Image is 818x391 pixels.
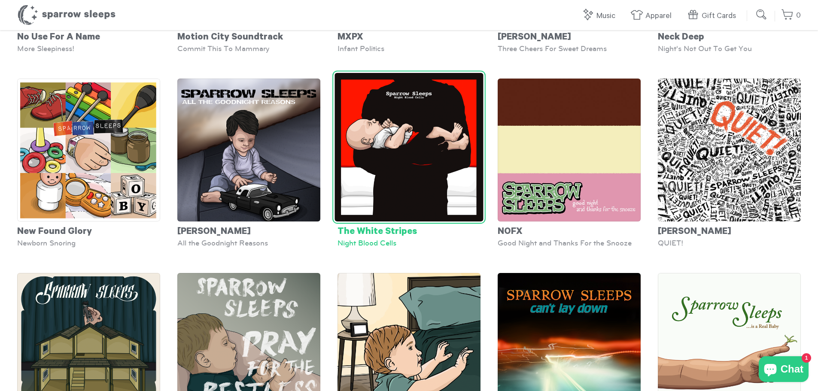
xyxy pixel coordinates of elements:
[177,239,320,247] div: All the Goodnight Reasons
[498,239,641,247] div: Good Night and Thanks For the Snooze
[498,79,641,247] a: NOFX Good Night and Thanks For the Snooze
[658,27,801,44] div: Neck Deep
[658,79,801,247] a: [PERSON_NAME] QUIET!
[498,27,641,44] div: [PERSON_NAME]
[753,6,770,23] input: Submit
[630,7,676,25] a: Apparel
[17,27,160,44] div: No Use For A Name
[17,4,116,26] h1: Sparrow Sleeps
[658,44,801,53] div: Night's Not Out To Get You
[17,79,160,247] a: New Found Glory Newborn Snoring
[498,44,641,53] div: Three Cheers For Sweet Dreams
[687,7,740,25] a: Gift Cards
[338,221,480,239] div: The White Stripes
[338,79,480,247] a: The White Stripes Night Blood Cells
[338,239,480,247] div: Night Blood Cells
[177,27,320,44] div: Motion City Soundtrack
[658,221,801,239] div: [PERSON_NAME]
[17,79,160,221] img: SS-NewbornSnoring-Cover-1600x1600_grande.png
[17,44,160,53] div: More Sleepiness!
[334,73,483,221] img: SparrowSleeps-TheWhiteStripes-NightBloodCells-Cover_grande.png
[338,44,480,53] div: Infant Politics
[498,221,641,239] div: NOFX
[177,44,320,53] div: Commit This To Mammary
[17,221,160,239] div: New Found Glory
[17,239,160,247] div: Newborn Snoring
[338,27,480,44] div: MXPX
[177,221,320,239] div: [PERSON_NAME]
[781,6,801,25] a: 0
[658,239,801,247] div: QUIET!
[498,79,641,221] img: SS-GoodNightAndThanksForTheSnooze-Cover-1600x1600_grande.jpg
[177,79,320,247] a: [PERSON_NAME] All the Goodnight Reasons
[658,79,801,221] img: SS-Quiet-Cover-1600x1600_grande.jpg
[756,356,811,384] inbox-online-store-chat: Shopify online store chat
[177,79,320,221] img: Nickelback-AllTheGoodnightReasons-Cover_1_grande.png
[581,7,620,25] a: Music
